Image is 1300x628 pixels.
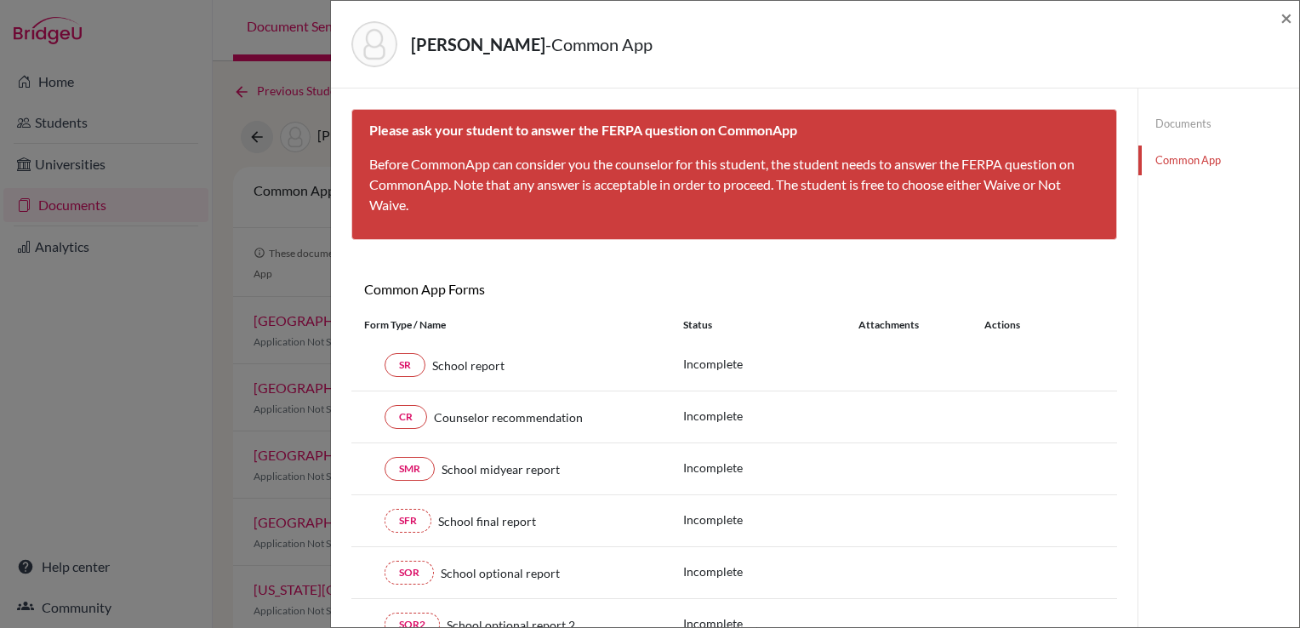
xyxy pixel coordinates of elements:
strong: [PERSON_NAME] [411,34,545,54]
a: SMR [385,457,435,481]
button: Close [1280,8,1292,28]
p: Incomplete [683,562,858,580]
p: Incomplete [683,407,858,425]
a: CR [385,405,427,429]
b: Please ask your student to answer the FERPA question on CommonApp [369,122,797,138]
span: Counselor recommendation [434,408,583,426]
p: Before CommonApp can consider you the counselor for this student, the student needs to answer the... [369,154,1099,215]
h6: Common App Forms [351,281,734,297]
a: SFR [385,509,431,533]
div: Form Type / Name [351,317,670,333]
a: SOR [385,561,434,585]
a: Common App [1138,146,1299,175]
span: School optional report [441,564,560,582]
div: Attachments [858,317,964,333]
span: - Common App [545,34,653,54]
span: School midyear report [442,460,560,478]
span: School report [432,357,505,374]
span: School final report [438,512,536,530]
div: Status [683,317,858,333]
div: Actions [964,317,1069,333]
a: SR [385,353,425,377]
p: Incomplete [683,355,858,373]
span: × [1280,5,1292,30]
p: Incomplete [683,459,858,477]
a: Documents [1138,109,1299,139]
p: Incomplete [683,511,858,528]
